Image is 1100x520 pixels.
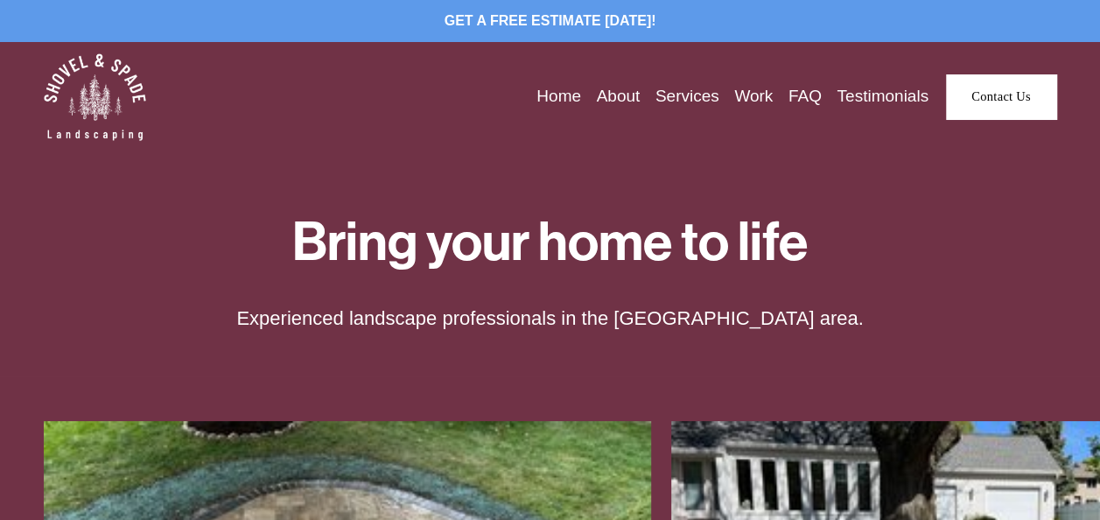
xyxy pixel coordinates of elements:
a: FAQ [788,83,822,109]
a: Testimonials [837,83,928,109]
a: About [596,83,640,109]
a: Work [734,83,773,109]
a: Contact Us [946,74,1056,120]
a: Home [536,83,581,109]
p: Experienced landscape professionals in the [GEOGRAPHIC_DATA] area. [213,306,887,333]
h1: Bring your home to life [129,216,972,268]
a: Services [655,83,719,109]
